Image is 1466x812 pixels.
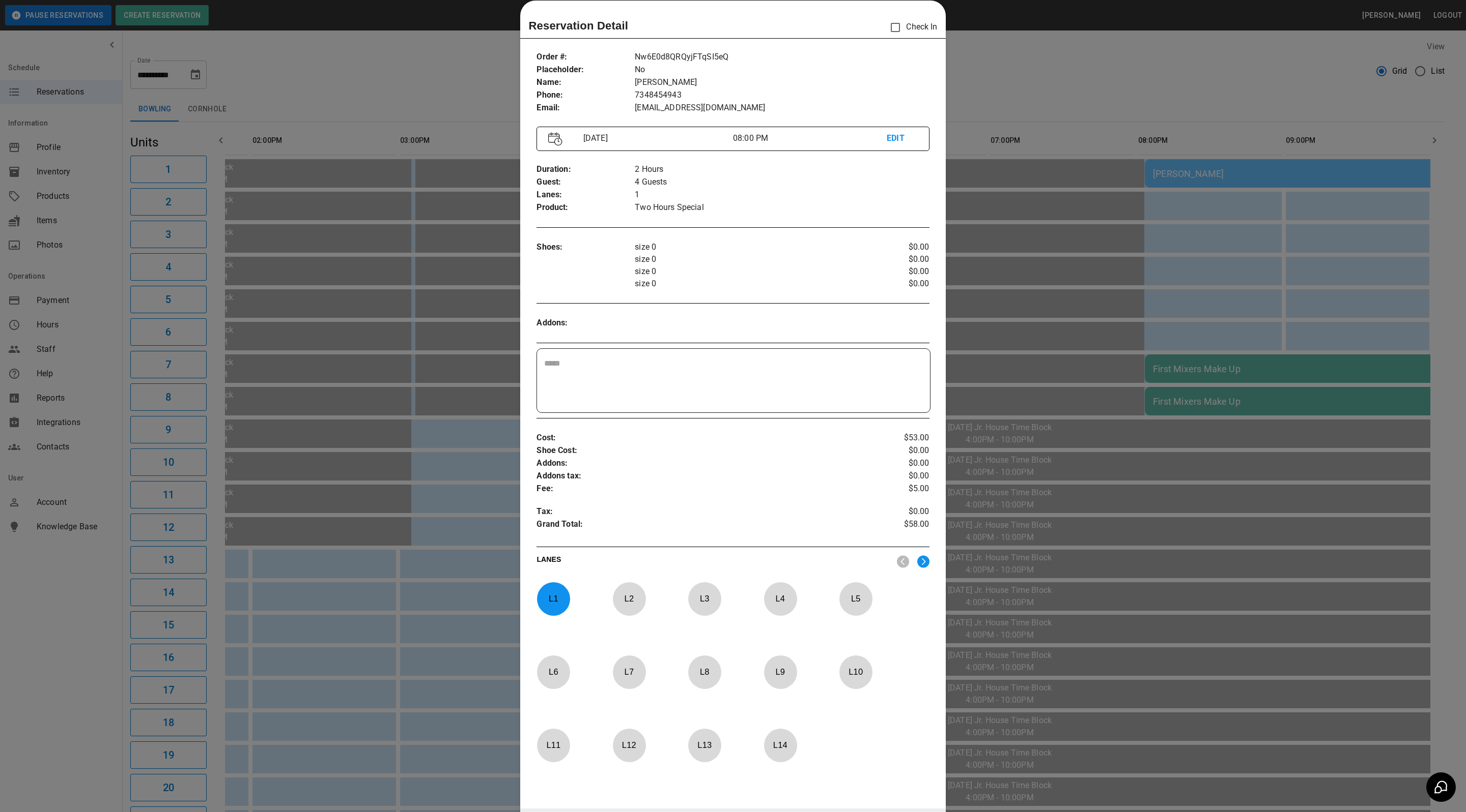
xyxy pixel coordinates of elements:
p: EDIT [887,132,917,145]
p: size 0 [635,265,864,278]
img: right.svg [917,555,929,568]
p: L 13 [688,733,721,757]
p: $0.00 [864,505,929,518]
p: $0.00 [864,265,929,278]
p: $53.00 [864,432,929,444]
p: Addons : [537,317,635,329]
p: $5.00 [864,483,929,495]
p: Shoes : [537,241,635,254]
p: L 5 [839,587,872,611]
p: L 8 [688,660,721,684]
p: size 0 [635,241,864,253]
p: Placeholder : [537,64,635,76]
p: Addons : [537,457,864,470]
p: Reservation Detail [528,17,628,34]
img: Vector [548,132,562,146]
p: 4 Guests [635,176,929,189]
p: $0.00 [864,241,929,253]
p: Two Hours Special [635,201,929,214]
p: Check In [885,17,937,38]
p: Lanes : [537,189,635,201]
p: L 11 [537,733,570,757]
p: L 14 [764,733,797,757]
p: L 1 [537,587,570,611]
p: size 0 [635,278,864,290]
p: L 9 [764,660,797,684]
p: Product : [537,201,635,214]
p: $0.00 [864,444,929,457]
p: size 0 [635,253,864,265]
p: 08:00 PM [733,132,887,144]
img: nav_left.svg [897,555,909,568]
p: L 12 [612,733,646,757]
p: Order # : [537,51,635,64]
p: $58.00 [864,518,929,533]
p: 1 [635,189,929,201]
p: Nw6E0d8QRQyjFTqSI5eQ [635,51,929,64]
p: L 2 [612,587,646,611]
p: [EMAIL_ADDRESS][DOMAIN_NAME] [635,102,929,114]
p: $0.00 [864,470,929,483]
p: L 4 [764,587,797,611]
p: L 10 [839,660,872,684]
p: Name : [537,76,635,89]
p: [DATE] [579,132,733,144]
p: $0.00 [864,457,929,470]
p: Fee : [537,483,864,495]
p: No [635,64,929,76]
p: [PERSON_NAME] [635,76,929,89]
p: L 7 [612,660,646,684]
p: L 3 [688,587,721,611]
p: Grand Total : [537,518,864,533]
p: 2 Hours [635,163,929,176]
p: Duration : [537,163,635,176]
p: Addons tax : [537,470,864,483]
p: 7348454943 [635,89,929,102]
p: Phone : [537,89,635,102]
p: Cost : [537,432,864,444]
p: Shoe Cost : [537,444,864,457]
p: L 6 [537,660,570,684]
p: Tax : [537,505,864,518]
p: $0.00 [864,278,929,290]
p: Guest : [537,176,635,189]
p: $0.00 [864,253,929,265]
p: LANES [537,554,888,568]
p: Email : [537,102,635,114]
